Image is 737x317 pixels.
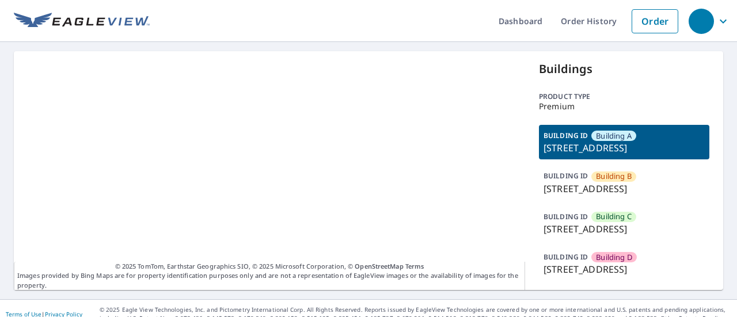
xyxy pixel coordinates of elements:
p: BUILDING ID [544,171,588,181]
p: [STREET_ADDRESS] [544,141,705,155]
p: Premium [539,102,709,111]
a: OpenStreetMap [355,262,403,270]
span: Building B [596,171,632,182]
span: Building D [596,252,632,263]
p: Buildings [539,60,709,78]
p: [STREET_ADDRESS] [544,222,705,236]
a: Order [632,9,678,33]
img: EV Logo [14,13,150,30]
p: Images provided by Bing Maps are for property identification purposes only and are not a represen... [14,262,525,291]
p: BUILDING ID [544,212,588,221]
p: BUILDING ID [544,252,588,262]
span: © 2025 TomTom, Earthstar Geographics SIO, © 2025 Microsoft Corporation, © [115,262,424,272]
span: Building C [596,211,632,222]
p: [STREET_ADDRESS] [544,262,705,276]
span: Building A [596,131,632,142]
p: [STREET_ADDRESS] [544,182,705,196]
p: BUILDING ID [544,131,588,140]
a: Terms [405,262,424,270]
p: Product type [539,91,709,102]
